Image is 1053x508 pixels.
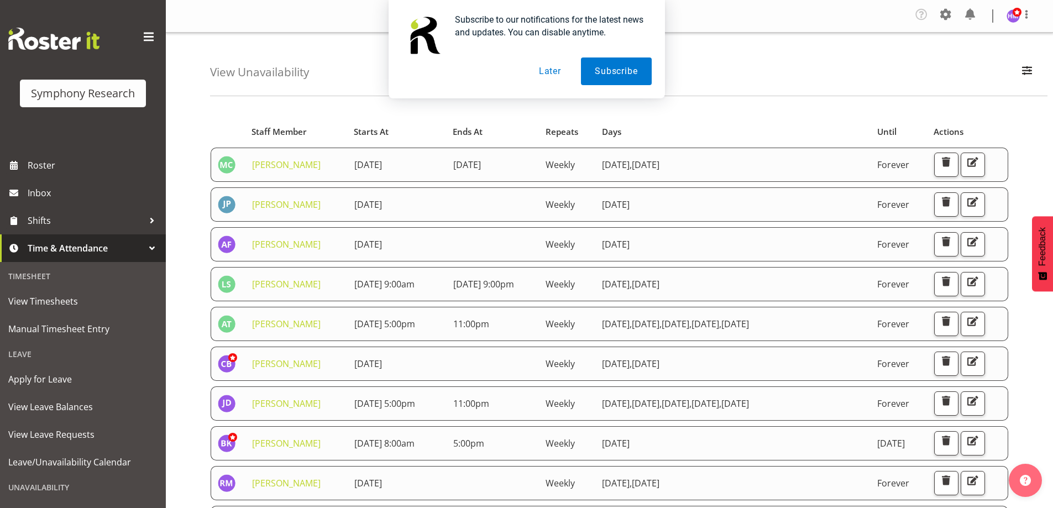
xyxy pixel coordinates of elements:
[453,159,481,171] span: [DATE]
[934,391,958,416] button: Delete Unavailability
[546,278,575,290] span: Weekly
[877,318,909,330] span: Forever
[252,125,341,138] div: Staff Member
[659,318,662,330] span: ,
[252,278,321,290] a: [PERSON_NAME]
[602,278,632,290] span: [DATE]
[689,397,691,410] span: ,
[546,318,575,330] span: Weekly
[354,318,415,330] span: [DATE] 5:00pm
[354,358,382,370] span: [DATE]
[252,397,321,410] a: [PERSON_NAME]
[602,397,632,410] span: [DATE]
[546,159,575,171] span: Weekly
[8,454,158,470] span: Leave/Unavailability Calendar
[630,318,632,330] span: ,
[877,477,909,489] span: Forever
[252,198,321,211] a: [PERSON_NAME]
[252,318,321,330] a: [PERSON_NAME]
[252,238,321,250] a: [PERSON_NAME]
[252,437,321,449] a: [PERSON_NAME]
[354,278,415,290] span: [DATE] 9:00am
[453,125,533,138] div: Ends At
[632,477,659,489] span: [DATE]
[719,318,721,330] span: ,
[961,352,985,376] button: Edit Unavailability
[546,198,575,211] span: Weekly
[961,312,985,336] button: Edit Unavailability
[632,397,662,410] span: [DATE]
[961,153,985,177] button: Edit Unavailability
[630,159,632,171] span: ,
[632,318,662,330] span: [DATE]
[218,315,235,333] img: angela-tunnicliffe1838.jpg
[8,293,158,310] span: View Timesheets
[1020,475,1031,486] img: help-xxl-2.png
[602,198,630,211] span: [DATE]
[602,477,632,489] span: [DATE]
[691,397,721,410] span: [DATE]
[218,235,235,253] img: ailine-faukafa1966.jpg
[8,426,158,443] span: View Leave Requests
[453,278,514,290] span: [DATE] 9:00pm
[721,397,749,410] span: [DATE]
[8,399,158,415] span: View Leave Balances
[934,352,958,376] button: Delete Unavailability
[8,321,158,337] span: Manual Timesheet Entry
[630,477,632,489] span: ,
[218,196,235,213] img: jenny-philpot1880.jpg
[3,448,163,476] a: Leave/Unavailability Calendar
[354,125,440,138] div: Starts At
[602,358,632,370] span: [DATE]
[3,287,163,315] a: View Timesheets
[602,159,632,171] span: [DATE]
[961,192,985,217] button: Edit Unavailability
[218,395,235,412] img: jennifer-donovan1879.jpg
[877,437,905,449] span: [DATE]
[354,397,415,410] span: [DATE] 5:00pm
[877,159,909,171] span: Forever
[218,474,235,492] img: robert-meier1929.jpg
[446,13,652,39] div: Subscribe to our notifications for the latest news and updates. You can disable anytime.
[28,157,160,174] span: Roster
[961,471,985,495] button: Edit Unavailability
[719,397,721,410] span: ,
[877,198,909,211] span: Forever
[934,272,958,296] button: Delete Unavailability
[354,477,382,489] span: [DATE]
[546,238,575,250] span: Weekly
[546,397,575,410] span: Weekly
[3,476,163,499] div: Unavailability
[28,240,144,256] span: Time & Attendance
[354,437,415,449] span: [DATE] 8:00am
[632,278,659,290] span: [DATE]
[3,393,163,421] a: View Leave Balances
[453,437,484,449] span: 5:00pm
[877,238,909,250] span: Forever
[525,57,575,85] button: Later
[659,397,662,410] span: ,
[934,125,1002,138] div: Actions
[934,192,958,217] button: Delete Unavailability
[602,125,865,138] div: Days
[218,275,235,293] img: linda-saunders1898.jpg
[3,343,163,365] div: Leave
[877,397,909,410] span: Forever
[961,391,985,416] button: Edit Unavailability
[581,57,651,85] button: Subscribe
[1032,216,1053,291] button: Feedback - Show survey
[546,358,575,370] span: Weekly
[546,125,589,138] div: Repeats
[252,477,321,489] a: [PERSON_NAME]
[632,358,659,370] span: [DATE]
[218,156,235,174] img: matthew-coleman1906.jpg
[3,421,163,448] a: View Leave Requests
[354,159,382,171] span: [DATE]
[691,318,721,330] span: [DATE]
[630,397,632,410] span: ,
[354,238,382,250] span: [DATE]
[402,13,446,57] img: notification icon
[218,434,235,452] img: bhavik-kanna1260.jpg
[877,358,909,370] span: Forever
[3,315,163,343] a: Manual Timesheet Entry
